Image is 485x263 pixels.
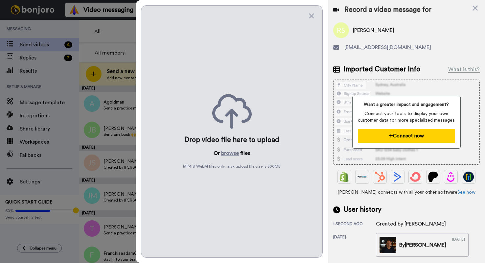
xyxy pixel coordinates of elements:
button: browse [221,149,239,157]
div: 1 second ago [333,221,376,228]
div: Created by [PERSON_NAME] [376,220,446,228]
div: [DATE] [333,234,376,257]
span: Want a greater impact and engagement? [358,101,455,108]
span: MP4 & WebM files only, max upload file size is 500 MB [183,164,281,169]
img: GoHighLevel [463,172,474,182]
div: By [PERSON_NAME] [399,241,446,249]
button: Connect now [358,129,455,143]
img: Drip [446,172,456,182]
img: Shopify [339,172,350,182]
div: What is this? [448,65,480,73]
img: Patreon [428,172,438,182]
img: c0ec9012-fe37-4407-802b-7f25ba507efc-thumb.jpg [380,237,396,253]
span: Connect your tools to display your own customer data for more specialized messages [358,110,455,124]
p: Or files [214,149,250,157]
div: [DATE] [452,237,465,253]
img: ActiveCampaign [392,172,403,182]
img: Hubspot [375,172,385,182]
span: Imported Customer Info [343,64,420,74]
img: Ontraport [357,172,367,182]
span: [EMAIL_ADDRESS][DOMAIN_NAME] [344,43,431,51]
span: User history [343,205,381,215]
img: ConvertKit [410,172,421,182]
a: By[PERSON_NAME][DATE] [376,233,469,257]
a: See how [457,190,475,195]
span: [PERSON_NAME] connects with all your other software [333,189,480,196]
div: Drop video file here to upload [184,135,279,145]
